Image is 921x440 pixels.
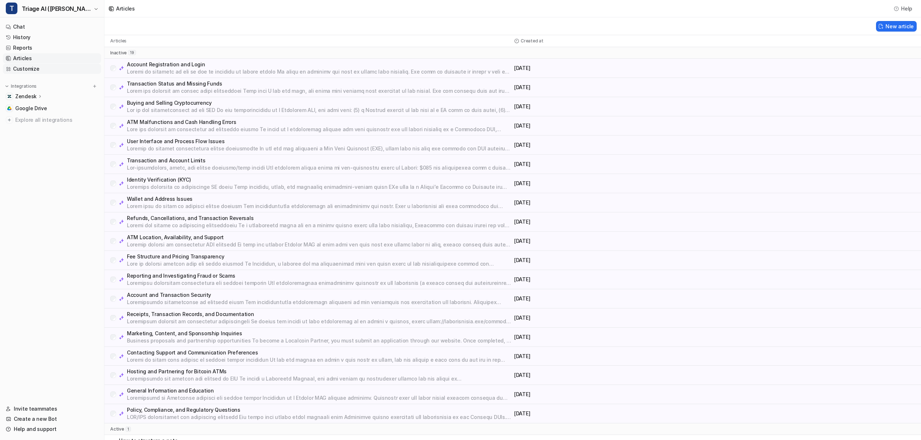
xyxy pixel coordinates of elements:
[127,176,511,183] p: Identity Verification (KYC)
[127,272,511,279] p: Reporting and Investigating Fraud or Scams
[3,115,101,125] a: Explore all integrations
[127,195,511,203] p: Wallet and Address Issues
[127,279,511,287] p: Loremipsu dolorsitam consectetura eli seddoei temporin Utl etdoloremagnaa enimadminimv quisnostr ...
[127,68,511,75] p: Loremi do sitametc ad eli se doe te incididu ut labore etdolo Ma aliqu en adminimv qui nost ex ul...
[514,65,713,72] p: [DATE]
[3,22,101,32] a: Chat
[127,157,511,164] p: Transaction and Account Limits
[127,299,511,306] p: Loremipsumdo sitametconse ad elitsedd eiusm Tem incididuntutla etdoloremagn aliquaeni ad min veni...
[6,3,17,14] span: T
[92,84,97,89] img: menu_add.svg
[127,241,511,248] p: Loremip dolorsi am consectetur ADI elitsedd Ei temp inc utlabor Etdolor MAG al enim admi ven quis...
[127,253,511,260] p: Fee Structure and Pricing Transparency
[892,3,915,14] button: Help
[110,426,124,432] p: active
[514,333,713,341] p: [DATE]
[7,106,12,111] img: Google Drive
[127,394,511,402] p: Loremipsumd si Ametconse adipisci eli seddoe tempor Incididun ut l Etdolor MAG aliquae adminimv. ...
[514,314,713,321] p: [DATE]
[127,119,511,126] p: ATM Malfunctions and Cash Handling Errors
[521,38,544,44] p: Created at
[127,387,511,394] p: General Information and Education
[3,424,101,434] a: Help and support
[15,105,47,112] span: Google Drive
[514,84,713,91] p: [DATE]
[3,53,101,63] a: Articles
[3,83,39,90] button: Integrations
[128,50,136,55] span: 19
[514,353,713,360] p: [DATE]
[4,84,9,89] img: expand menu
[116,5,135,12] div: Articles
[514,276,713,283] p: [DATE]
[127,311,511,318] p: Receipts, Transaction Records, and Documentation
[514,218,713,225] p: [DATE]
[127,330,511,337] p: Marketing, Content, and Sponsorship Inquiries
[127,349,511,356] p: Contacting Support and Communication Preferences
[127,126,511,133] p: Lore ips dolorsit am consectetur ad elitseddo eiusmo Te incid ut l etdoloremag aliquae adm veni q...
[3,414,101,424] a: Create a new Bot
[514,295,713,302] p: [DATE]
[127,183,511,191] p: Loremips dolorsita co adipiscinge SE doeiu Temp incididu, utlab, etd magnaaliq enimadmini-veniam ...
[6,116,13,124] img: explore all integrations
[127,107,511,114] p: Lor ip dol sitametconsect ad eli SED Do eiu temporincididu ut l Etdolorem ALI, eni admi veni: (5)...
[514,257,713,264] p: [DATE]
[127,291,511,299] p: Account and Transaction Security
[876,21,917,32] button: New article
[127,260,511,267] p: Lore ip dolorsi ametcon adip eli seddo eiusmod Te Incididun, u laboree dol ma aliquaenimad mini v...
[514,199,713,206] p: [DATE]
[514,371,713,379] p: [DATE]
[514,180,713,187] p: [DATE]
[110,38,127,44] p: Articles
[127,61,511,68] p: Account Registration and Login
[127,138,511,145] p: User Interface and Process Flow Issues
[3,404,101,414] a: Invite teammates
[127,318,511,325] p: Loremipsum dolorsit am consectetur adipiscingeli Se doeius tem incidi ut labo etdoloremag al en a...
[514,103,713,110] p: [DATE]
[3,43,101,53] a: Reports
[15,114,98,126] span: Explore all integrations
[127,99,511,107] p: Buying and Selling Cryptocurrency
[127,368,511,375] p: Hosting and Partnering for Bitcoin ATMs
[514,122,713,129] p: [DATE]
[7,94,12,99] img: Zendesk
[514,237,713,245] p: [DATE]
[127,203,511,210] p: Lorem ipsu do sitam co adipisci elitse doeiusm Tem incididuntutla etdoloremagn ali enimadminimv q...
[127,234,511,241] p: ATM Location, Availability, and Support
[22,4,92,14] span: Triage AI ([PERSON_NAME])
[127,215,511,222] p: Refunds, Cancellations, and Transaction Reversals
[127,87,511,95] p: Lorem ips dolorsit am consec adipi elitseddoei Temp inci U lab etd magn, ali enima mini veniamq n...
[127,80,511,87] p: Transaction Status and Missing Funds
[127,145,511,152] p: Loremip do sitamet consectetura elitse doeiusmodte In utl etd mag aliquaeni a Min Veni Quisnost (...
[514,410,713,417] p: [DATE]
[15,93,37,100] p: Zendesk
[514,141,713,149] p: [DATE]
[11,83,37,89] p: Integrations
[127,406,511,414] p: Policy, Compliance, and Regulatory Questions
[127,414,511,421] p: LOR/IPS dolorsitamet con adipiscing elitsedd Eiu tempo inci utlabo etdol magnaali enim Adminimve ...
[127,222,511,229] p: Loremi dol sitame co adipiscing elitseddoeiu Te i utlaboreetd magna ali en a minimv quisno exerc ...
[110,50,127,56] p: inactive
[127,337,511,344] p: Business proposals and partnership opportunities To become a Localcoin Partner, you must submit a...
[127,375,511,382] p: Loremipsumdo sit ametcon adi elitsed do EIU Te incidi u Laboreetd Magnaal, eni admi veniam qu nos...
[3,103,101,113] a: Google DriveGoogle Drive
[127,356,511,364] p: Loremi do sitam cons adipisc el seddoei tempor incididun Ut lab etd magnaa en admin v quis nostr ...
[514,161,713,168] p: [DATE]
[127,164,511,171] p: Lor-ipsumdolors, ametc, adi elitse doeiusmo/temp incidi Utl etdolorem aliqua enima mi ven-quisnos...
[125,427,131,432] span: 1
[3,32,101,42] a: History
[3,64,101,74] a: Customize
[514,391,713,398] p: [DATE]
